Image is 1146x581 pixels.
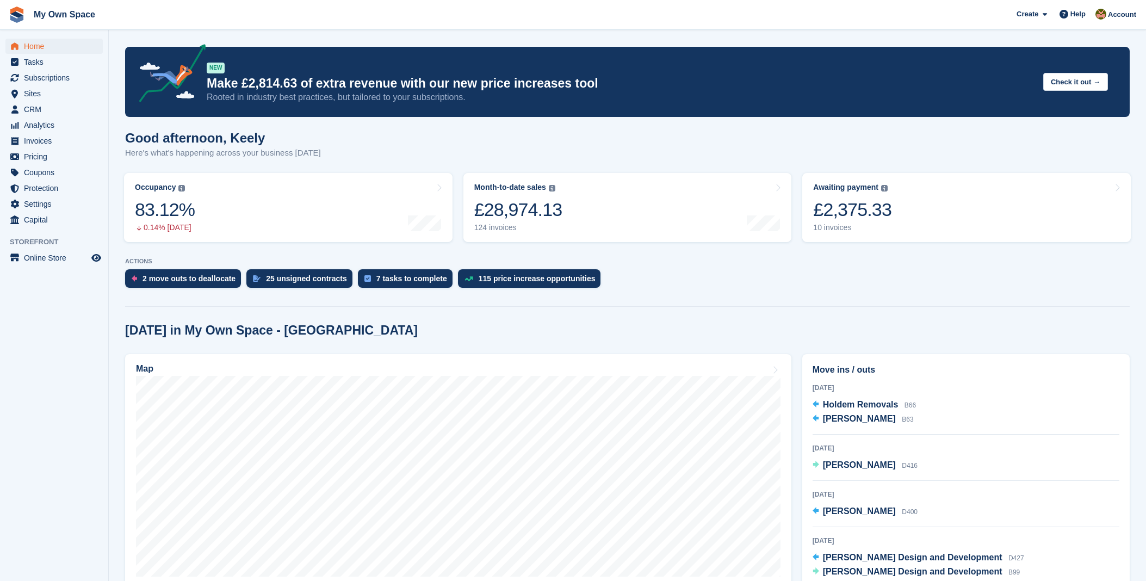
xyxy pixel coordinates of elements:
[474,199,562,221] div: £28,974.13
[813,459,918,473] a: [PERSON_NAME] D416
[5,54,103,70] a: menu
[5,250,103,265] a: menu
[813,536,1119,546] div: [DATE]
[823,400,899,409] span: Holdem Removals
[24,133,89,149] span: Invoices
[813,412,914,427] a: [PERSON_NAME] B63
[813,398,916,412] a: Holdem Removals B66
[135,199,195,221] div: 83.12%
[24,70,89,85] span: Subscriptions
[90,251,103,264] a: Preview store
[5,102,103,117] a: menu
[24,102,89,117] span: CRM
[5,39,103,54] a: menu
[125,269,246,293] a: 2 move outs to deallocate
[823,506,896,516] span: [PERSON_NAME]
[1070,9,1086,20] span: Help
[823,553,1002,562] span: [PERSON_NAME] Design and Development
[902,462,918,469] span: D416
[125,131,321,145] h1: Good afternoon, Keely
[5,133,103,149] a: menu
[902,508,918,516] span: D400
[802,173,1131,242] a: Awaiting payment £2,375.33 10 invoices
[266,274,347,283] div: 25 unsigned contracts
[474,183,546,192] div: Month-to-date sales
[813,223,891,232] div: 10 invoices
[246,269,358,293] a: 25 unsigned contracts
[124,173,453,242] a: Occupancy 83.12% 0.14% [DATE]
[1095,9,1106,20] img: Keely Collin
[253,275,261,282] img: contract_signature_icon-13c848040528278c33f63329250d36e43548de30e8caae1d1a13099fd9432cc5.svg
[823,567,1002,576] span: [PERSON_NAME] Design and Development
[24,165,89,180] span: Coupons
[1017,9,1038,20] span: Create
[813,183,878,192] div: Awaiting payment
[132,275,137,282] img: move_outs_to_deallocate_icon-f764333ba52eb49d3ac5e1228854f67142a1ed5810a6f6cc68b1a99e826820c5.svg
[125,147,321,159] p: Here's what's happening across your business [DATE]
[5,212,103,227] a: menu
[1043,73,1108,91] button: Check it out →
[5,118,103,133] a: menu
[813,363,1119,376] h2: Move ins / outs
[178,185,185,191] img: icon-info-grey-7440780725fd019a000dd9b08b2336e03edf1995a4989e88bcd33f0948082b44.svg
[24,196,89,212] span: Settings
[24,181,89,196] span: Protection
[1008,554,1024,562] span: D427
[813,505,918,519] a: [PERSON_NAME] D400
[24,39,89,54] span: Home
[479,274,596,283] div: 115 price increase opportunities
[474,223,562,232] div: 124 invoices
[881,185,888,191] img: icon-info-grey-7440780725fd019a000dd9b08b2336e03edf1995a4989e88bcd33f0948082b44.svg
[24,54,89,70] span: Tasks
[813,551,1024,565] a: [PERSON_NAME] Design and Development D427
[813,199,891,221] div: £2,375.33
[905,401,916,409] span: B66
[135,223,195,232] div: 0.14% [DATE]
[29,5,100,23] a: My Own Space
[813,490,1119,499] div: [DATE]
[207,76,1035,91] p: Make £2,814.63 of extra revenue with our new price increases tool
[1108,9,1136,20] span: Account
[5,181,103,196] a: menu
[463,173,792,242] a: Month-to-date sales £28,974.13 124 invoices
[364,275,371,282] img: task-75834270c22a3079a89374b754ae025e5fb1db73e45f91037f5363f120a921f8.svg
[813,383,1119,393] div: [DATE]
[902,416,913,423] span: B63
[5,86,103,101] a: menu
[823,414,896,423] span: [PERSON_NAME]
[5,149,103,164] a: menu
[130,44,206,106] img: price-adjustments-announcement-icon-8257ccfd72463d97f412b2fc003d46551f7dbcb40ab6d574587a9cd5c0d94...
[813,443,1119,453] div: [DATE]
[125,323,418,338] h2: [DATE] in My Own Space - [GEOGRAPHIC_DATA]
[125,258,1130,265] p: ACTIONS
[143,274,236,283] div: 2 move outs to deallocate
[5,70,103,85] a: menu
[1008,568,1020,576] span: B99
[135,183,176,192] div: Occupancy
[464,276,473,281] img: price_increase_opportunities-93ffe204e8149a01c8c9dc8f82e8f89637d9d84a8eef4429ea346261dce0b2c0.svg
[376,274,447,283] div: 7 tasks to complete
[823,460,896,469] span: [PERSON_NAME]
[207,91,1035,103] p: Rooted in industry best practices, but tailored to your subscriptions.
[5,165,103,180] a: menu
[10,237,108,248] span: Storefront
[24,212,89,227] span: Capital
[549,185,555,191] img: icon-info-grey-7440780725fd019a000dd9b08b2336e03edf1995a4989e88bcd33f0948082b44.svg
[24,86,89,101] span: Sites
[24,149,89,164] span: Pricing
[9,7,25,23] img: stora-icon-8386f47178a22dfd0bd8f6a31ec36ba5ce8667c1dd55bd0f319d3a0aa187defe.svg
[24,250,89,265] span: Online Store
[5,196,103,212] a: menu
[458,269,606,293] a: 115 price increase opportunities
[207,63,225,73] div: NEW
[813,565,1020,579] a: [PERSON_NAME] Design and Development B99
[358,269,458,293] a: 7 tasks to complete
[136,364,153,374] h2: Map
[24,118,89,133] span: Analytics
